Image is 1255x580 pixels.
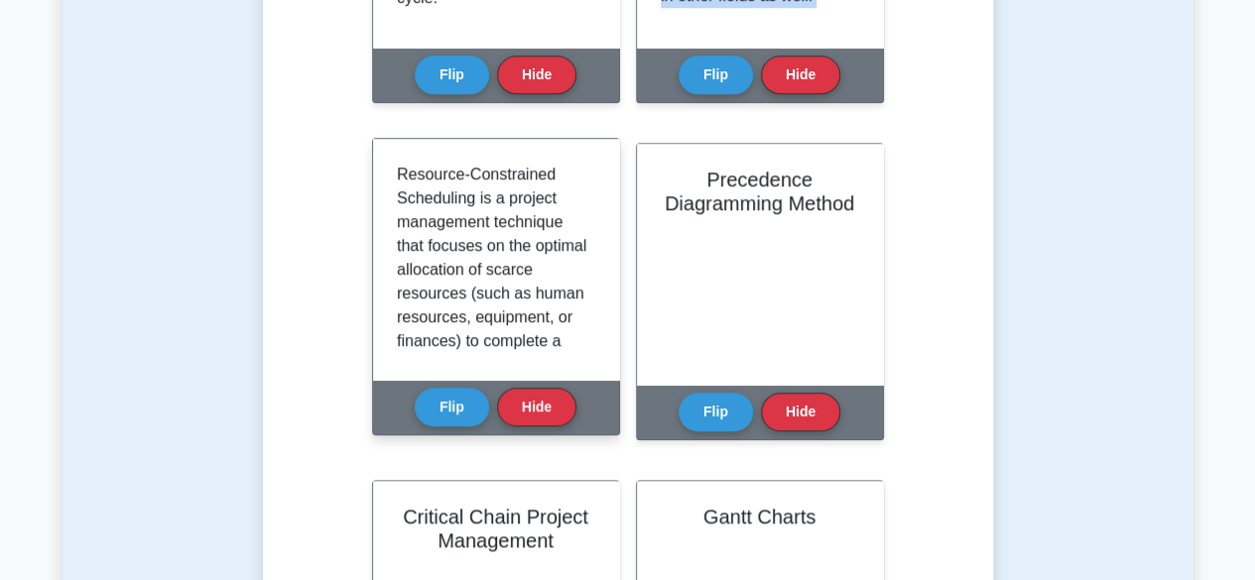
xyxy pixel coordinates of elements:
button: Hide [497,388,576,426]
button: Flip [679,56,753,94]
button: Flip [679,393,753,431]
button: Hide [497,56,576,94]
h2: Critical Chain Project Management [397,505,595,552]
button: Flip [415,388,489,426]
h2: Gantt Charts [661,505,859,528]
button: Hide [761,56,840,94]
button: Flip [415,56,489,94]
h2: Precedence Diagramming Method [661,168,859,215]
button: Hide [761,393,840,431]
